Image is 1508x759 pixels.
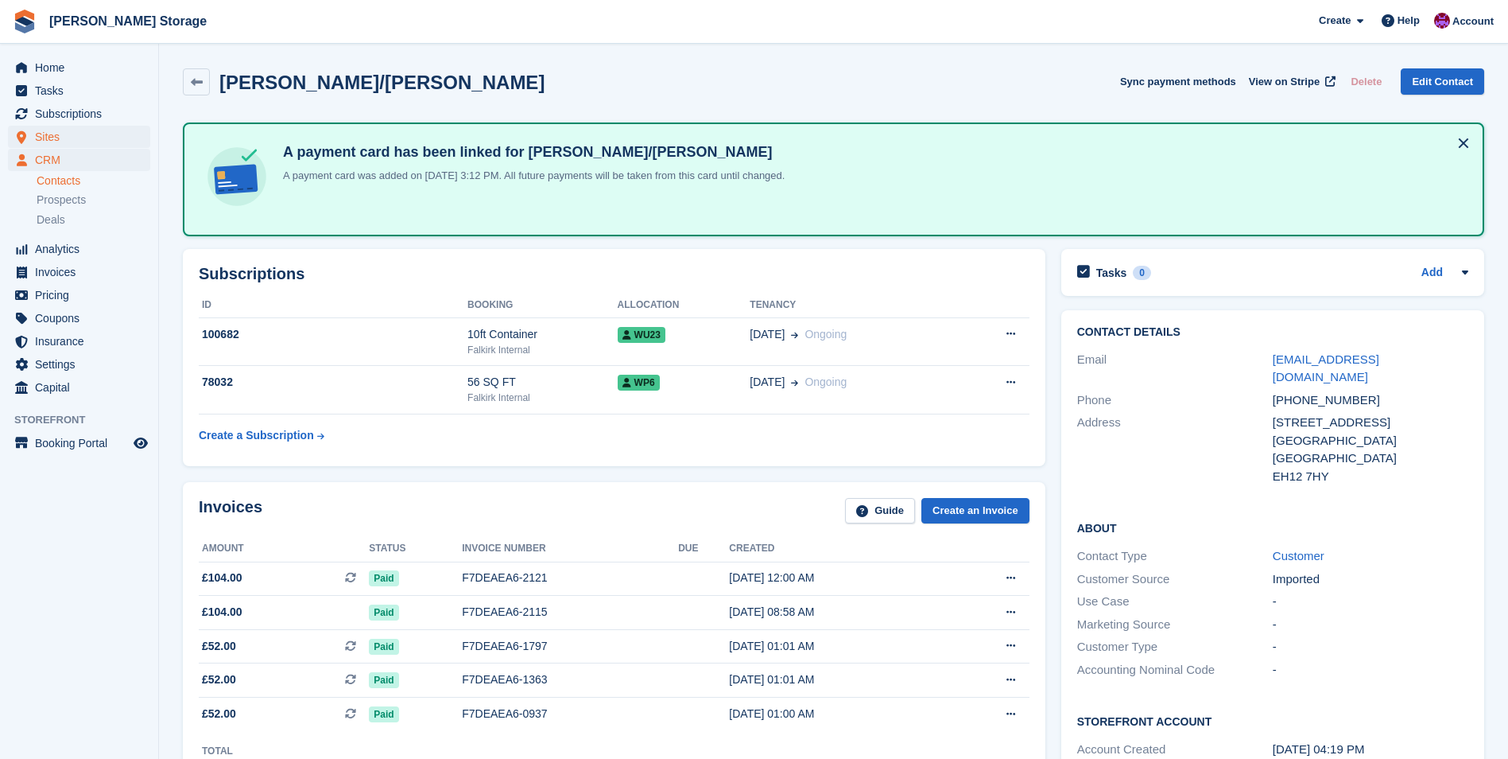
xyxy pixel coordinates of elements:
[8,432,150,454] a: menu
[1273,468,1468,486] div: EH12 7HY
[1120,68,1236,95] button: Sync payment methods
[618,293,750,318] th: Allocation
[202,744,242,758] div: Total
[8,80,150,102] a: menu
[35,284,130,306] span: Pricing
[8,261,150,283] a: menu
[1421,264,1443,282] a: Add
[467,391,618,405] div: Falkirk Internal
[729,570,944,586] div: [DATE] 12:00 AM
[1452,14,1494,29] span: Account
[1077,713,1468,729] h2: Storefront Account
[277,143,785,162] h4: A payment card has been linked for [PERSON_NAME]/[PERSON_NAME]
[467,293,618,318] th: Booking
[35,238,130,260] span: Analytics
[8,149,150,171] a: menu
[35,432,130,454] span: Booking Portal
[618,327,665,343] span: WU23
[1273,616,1468,634] div: -
[467,326,618,343] div: 10ft Container
[1273,352,1379,384] a: [EMAIL_ADDRESS][DOMAIN_NAME]
[35,126,130,148] span: Sites
[1398,13,1420,29] span: Help
[8,284,150,306] a: menu
[462,536,678,562] th: Invoice number
[35,56,130,79] span: Home
[204,143,270,210] img: card-linked-ebf98d0992dc2aeb22e95c0e3c79077019eb2392cfd83c6a337811c24bc77127.svg
[1273,549,1324,562] a: Customer
[199,326,467,343] div: 100682
[462,570,678,586] div: F7DEAEA6-2121
[8,56,150,79] a: menu
[35,80,130,102] span: Tasks
[462,638,678,655] div: F7DEAEA6-1797
[8,103,150,125] a: menu
[8,126,150,148] a: menu
[750,326,785,343] span: [DATE]
[131,434,150,453] a: Preview store
[462,706,678,722] div: F7DEAEA6-0937
[729,671,944,688] div: [DATE] 01:01 AM
[678,536,729,562] th: Due
[369,672,398,688] span: Paid
[1344,68,1388,95] button: Delete
[1077,638,1273,656] div: Customer Type
[462,604,678,621] div: F7DEAEA6-2115
[8,238,150,260] a: menu
[199,265,1029,283] h2: Subscriptions
[1273,432,1468,450] div: [GEOGRAPHIC_DATA]
[1434,13,1450,29] img: Audra Whitelaw
[199,536,369,562] th: Amount
[8,307,150,329] a: menu
[1273,741,1468,759] div: [DATE] 04:19 PM
[1077,593,1273,611] div: Use Case
[750,374,785,391] span: [DATE]
[35,149,130,171] span: CRM
[618,375,660,391] span: WP6
[199,374,467,391] div: 78032
[199,293,467,318] th: ID
[369,570,398,586] span: Paid
[202,706,236,722] span: £52.00
[1273,593,1468,611] div: -
[8,353,150,376] a: menu
[1273,570,1468,589] div: Imported
[35,307,130,329] span: Coupons
[14,412,158,428] span: Storefront
[1077,326,1468,339] h2: Contact Details
[1273,450,1468,468] div: [GEOGRAPHIC_DATA]
[1077,661,1273,679] div: Accounting Nominal Code
[1319,13,1351,29] span: Create
[1077,741,1273,759] div: Account Created
[729,638,944,655] div: [DATE] 01:01 AM
[1273,414,1468,432] div: [STREET_ADDRESS]
[369,639,398,655] span: Paid
[35,330,130,352] span: Insurance
[1077,520,1468,535] h2: About
[1077,351,1273,387] div: Email
[467,343,618,357] div: Falkirk Internal
[467,374,618,391] div: 56 SQ FT
[35,376,130,399] span: Capital
[369,706,398,722] span: Paid
[462,671,678,688] div: F7DEAEA6-1363
[1077,414,1273,485] div: Address
[35,261,130,283] span: Invoices
[13,10,37,33] img: stora-icon-8386f47178a22dfd0bd8f6a31ec36ba5ce8667c1dd55bd0f319d3a0aa187defe.svg
[921,498,1029,524] a: Create an Invoice
[1096,266,1127,280] h2: Tasks
[1249,74,1320,90] span: View on Stripe
[845,498,915,524] a: Guide
[369,536,462,562] th: Status
[1133,266,1151,280] div: 0
[202,671,236,688] span: £52.00
[1077,547,1273,566] div: Contact Type
[1273,391,1468,410] div: [PHONE_NUMBER]
[1077,616,1273,634] div: Marketing Source
[219,72,545,93] h2: [PERSON_NAME]/[PERSON_NAME]
[202,570,242,586] span: £104.00
[729,536,944,562] th: Created
[804,328,847,341] span: Ongoing
[202,604,242,621] span: £104.00
[37,193,86,208] span: Prospects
